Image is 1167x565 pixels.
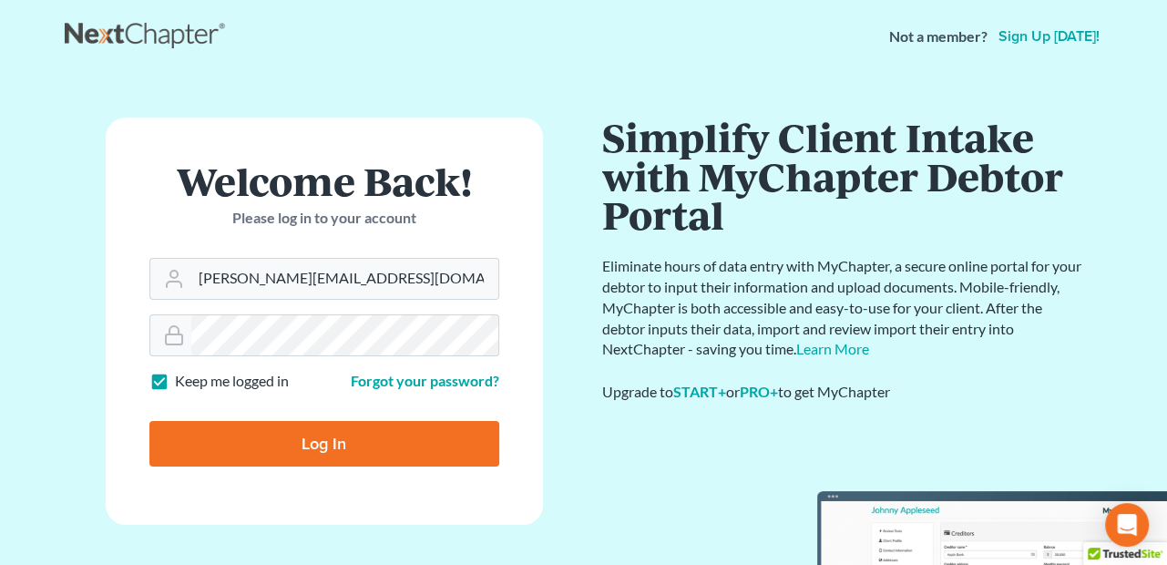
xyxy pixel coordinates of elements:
div: Upgrade to or to get MyChapter [602,382,1085,403]
input: Log In [149,421,499,467]
h1: Welcome Back! [149,161,499,200]
a: Sign up [DATE]! [995,29,1103,44]
p: Please log in to your account [149,208,499,229]
div: Open Intercom Messenger [1105,503,1149,547]
a: Learn More [796,340,869,357]
strong: Not a member? [889,26,988,47]
a: Forgot your password? [351,372,499,389]
label: Keep me logged in [175,371,289,392]
a: PRO+ [740,383,778,400]
h1: Simplify Client Intake with MyChapter Debtor Portal [602,118,1085,234]
p: Eliminate hours of data entry with MyChapter, a secure online portal for your debtor to input the... [602,256,1085,360]
a: START+ [673,383,726,400]
input: Email Address [191,259,498,299]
